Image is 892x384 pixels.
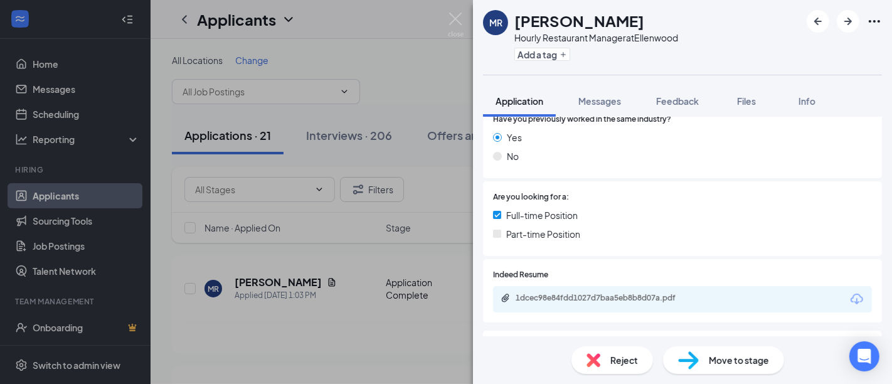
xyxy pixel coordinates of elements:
span: Part-time Position [506,227,580,241]
div: Hourly Restaurant Manager at Ellenwood [514,31,678,44]
a: Paperclip1dcec98e84fdd1027d7baa5eb8b8d07a.pdf [501,293,704,305]
span: Full-time Position [506,208,578,222]
div: MR [489,16,502,29]
h1: [PERSON_NAME] [514,10,644,31]
svg: Plus [560,51,567,58]
svg: Download [849,292,864,307]
svg: ArrowRight [841,14,856,29]
span: Feedback [656,95,699,107]
svg: ArrowLeftNew [810,14,826,29]
span: No [507,149,519,163]
span: Yes [507,131,522,144]
button: ArrowRight [837,10,859,33]
span: Move to stage [709,353,769,367]
span: Messages [578,95,621,107]
span: Are you looking for a: [493,191,569,203]
button: PlusAdd a tag [514,48,570,61]
button: ArrowLeftNew [807,10,829,33]
svg: Ellipses [867,14,882,29]
span: Have you previously worked in the same industry? [493,114,671,125]
span: Info [799,95,815,107]
span: Files [737,95,756,107]
span: Indeed Resume [493,269,548,281]
svg: Paperclip [501,293,511,303]
span: Application [496,95,543,107]
div: 1dcec98e84fdd1027d7baa5eb8b8d07a.pdf [516,293,691,303]
div: Open Intercom Messenger [849,341,879,371]
span: Reject [610,353,638,367]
